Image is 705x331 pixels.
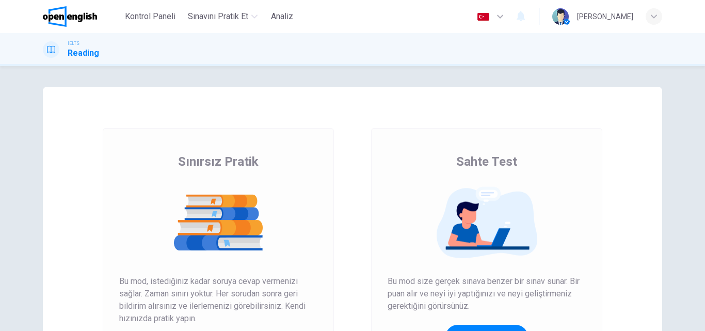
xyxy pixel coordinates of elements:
span: Sınırsız Pratik [178,153,259,170]
img: OpenEnglish logo [43,6,97,27]
button: Sınavını Pratik Et [184,7,262,26]
span: Kontrol Paneli [125,10,175,23]
div: [PERSON_NAME] [577,10,633,23]
h1: Reading [68,47,99,59]
button: Kontrol Paneli [121,7,180,26]
span: Bu mod, istediğiniz kadar soruya cevap vermenizi sağlar. Zaman sınırı yoktur. Her sorudan sonra g... [119,275,317,325]
span: IELTS [68,40,79,47]
a: OpenEnglish logo [43,6,121,27]
span: Bu mod size gerçek sınava benzer bir sınav sunar. Bir puan alır ve neyi iyi yaptığınızı ve neyi g... [388,275,586,312]
button: Analiz [266,7,299,26]
span: Sahte Test [456,153,517,170]
span: Sınavını Pratik Et [188,10,248,23]
img: Profile picture [552,8,569,25]
img: tr [477,13,490,21]
span: Analiz [271,10,293,23]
